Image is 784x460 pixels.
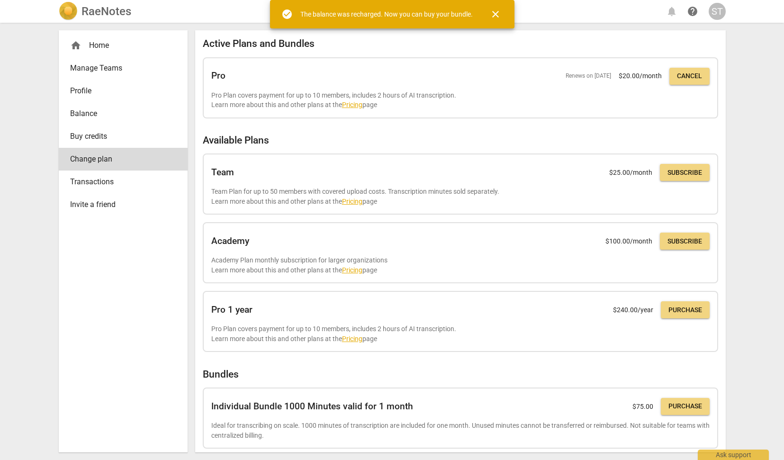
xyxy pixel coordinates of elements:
button: Purchase [661,301,710,318]
h2: Available Plans [203,135,718,146]
h2: Bundles [203,369,718,380]
h2: Active Plans and Bundles [203,38,718,50]
span: Renews on [DATE] [566,72,611,80]
span: Manage Teams [70,63,169,74]
span: Purchase [668,402,702,411]
a: LogoRaeNotes [59,2,131,21]
h2: Academy [211,236,249,246]
h2: Pro 1 year [211,305,252,315]
div: Home [70,40,169,51]
a: Pricing [342,266,362,274]
p: $ 25.00 /month [609,168,652,178]
a: Manage Teams [59,57,188,80]
span: help [687,6,698,17]
div: Ask support [698,450,769,460]
p: $ 75.00 [632,402,653,412]
span: Buy credits [70,131,169,142]
p: Team Plan for up to 50 members with covered upload costs. Transcription minutes sold separately. ... [211,187,710,206]
a: Profile [59,80,188,102]
span: Change plan [70,153,169,165]
a: Pricing [342,101,362,108]
a: Change plan [59,148,188,171]
span: Balance [70,108,169,119]
a: Buy credits [59,125,188,148]
button: Cancel [669,68,710,85]
p: Pro Plan covers payment for up to 10 members, includes 2 hours of AI transcription. Learn more ab... [211,90,710,110]
p: $ 100.00 /month [605,236,652,246]
button: Subscribe [660,164,710,181]
a: Invite a friend [59,193,188,216]
button: Close [484,3,507,26]
a: Pricing [342,198,362,205]
span: check_circle [281,9,293,20]
p: $ 240.00 /year [613,305,653,315]
p: Ideal for transcribing on scale. 1000 minutes of transcription are included for one month. Unused... [211,421,710,440]
span: Profile [70,85,169,97]
p: $ 20.00 /month [619,71,662,81]
span: close [490,9,501,20]
a: Help [684,3,701,20]
img: Logo [59,2,78,21]
a: Pricing [342,335,362,343]
span: Subscribe [667,168,702,178]
span: home [70,40,81,51]
h2: Individual Bundle 1000 Minutes valid for 1 month [211,401,413,412]
div: Home [59,34,188,57]
button: Purchase [661,398,710,415]
span: Transactions [70,176,169,188]
h2: RaeNotes [81,5,131,18]
span: Invite a friend [70,199,169,210]
a: Transactions [59,171,188,193]
button: ST [709,3,726,20]
div: The balance was recharged. Now you can buy your bundle. [300,9,473,19]
h2: Team [211,167,234,178]
span: Purchase [668,306,702,315]
p: Pro Plan covers payment for up to 10 members, includes 2 hours of AI transcription. Learn more ab... [211,324,710,343]
span: Cancel [677,72,702,81]
button: Subscribe [660,233,710,250]
a: Balance [59,102,188,125]
span: Subscribe [667,237,702,246]
h2: Pro [211,71,225,81]
p: Academy Plan monthly subscription for larger organizations Learn more about this and other plans ... [211,255,710,275]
